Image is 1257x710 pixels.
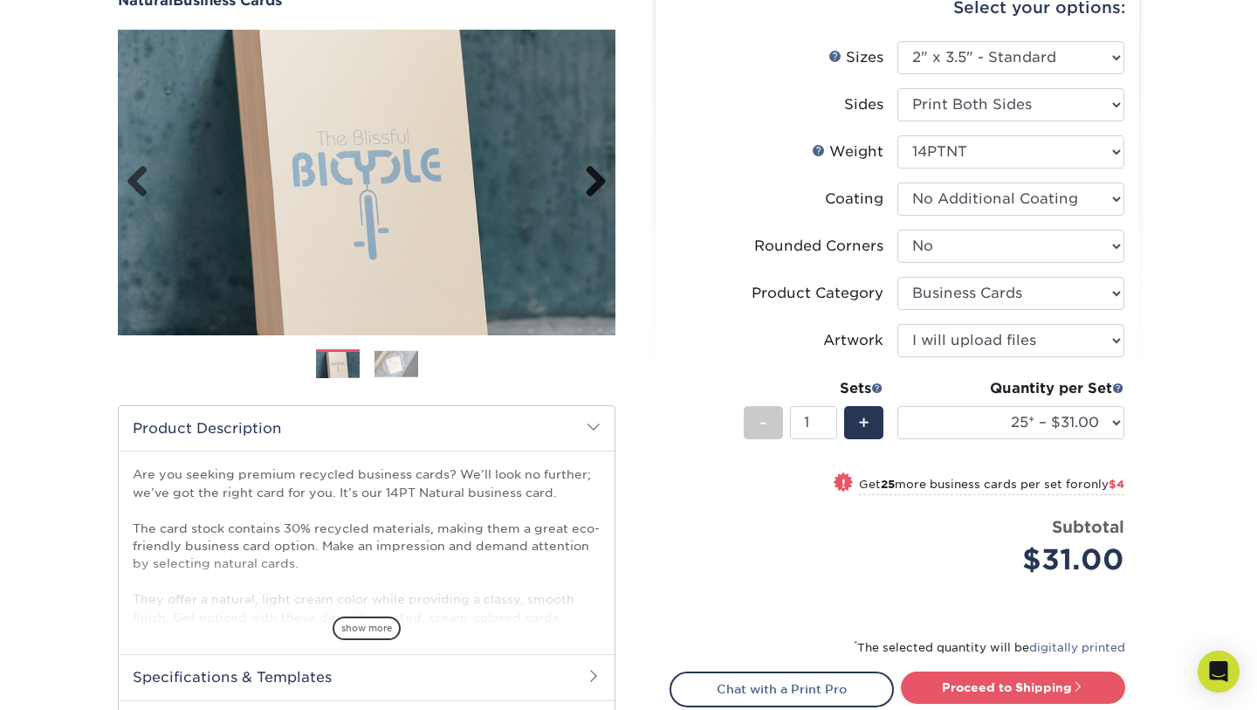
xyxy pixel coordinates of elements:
span: show more [333,617,401,640]
div: Coating [825,189,883,210]
div: Sets [744,378,883,399]
div: Artwork [823,330,883,351]
strong: 25 [881,478,895,491]
div: Quantity per Set [897,378,1124,399]
h2: Specifications & Templates [119,654,615,700]
div: Sides [844,94,883,115]
div: Weight [812,141,883,162]
div: Product Category [752,283,883,304]
span: + [858,410,869,436]
span: - [759,410,767,436]
img: Business Cards 01 [316,343,360,387]
a: Chat with a Print Pro [670,672,894,707]
span: ! [841,474,846,493]
small: The selected quantity will be [854,641,1125,654]
small: Get more business cards per set for [859,478,1124,495]
h2: Product Description [119,406,615,451]
a: digitally printed [1029,641,1125,654]
div: Open Intercom Messenger [1198,651,1240,693]
strong: Subtotal [1052,517,1124,536]
div: Rounded Corners [754,236,883,257]
div: $31.00 [910,539,1124,581]
span: $4 [1109,478,1124,491]
a: Proceed to Shipping [901,672,1125,703]
span: only [1083,478,1124,491]
div: Sizes [828,47,883,68]
img: Business Cards 02 [374,350,418,377]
